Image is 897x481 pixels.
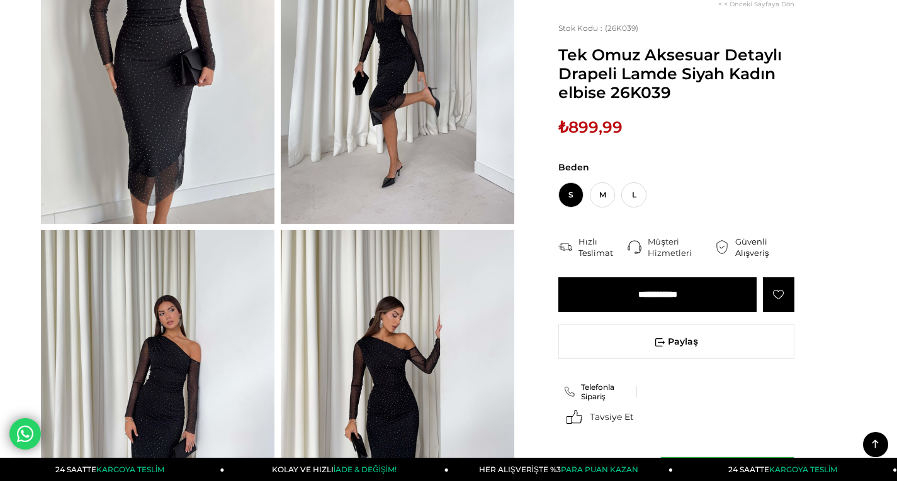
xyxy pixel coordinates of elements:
a: KOLAY VE HIZLIİADE & DEĞİŞİM! [225,458,449,481]
span: Telefonla Sipariş [581,382,631,401]
a: Telefonla Sipariş [565,382,631,401]
div: Hızlı Teslimat [578,236,628,258]
img: security.png [715,240,729,254]
span: M [590,182,615,207]
span: ₺899,99 [558,118,623,136]
img: call-center.png [628,240,641,254]
img: shipping.png [558,240,572,254]
span: Tavsiye Et [590,411,634,423]
span: İADE & DEĞİŞİM! [334,465,397,474]
span: KARGOYA TESLİM [769,465,837,474]
span: Paylaş [559,325,794,358]
span: Tek Omuz Aksesuar Detaylı Drapeli Lamde Siyah Kadın elbise 26K039 [558,45,794,102]
span: KARGOYA TESLİM [96,465,164,474]
span: L [621,182,646,207]
div: Güvenli Alışveriş [735,236,794,258]
span: Stok Kodu [558,23,605,33]
a: 24 SAATTEKARGOYA TESLİM [673,458,897,481]
span: (26K039) [558,23,638,33]
a: HER ALIŞVERİŞTE %3PARA PUAN KAZAN [449,458,673,481]
span: Beden [558,162,794,173]
span: PARA PUAN KAZAN [561,465,638,474]
a: Favorilere Ekle [763,277,794,312]
div: Müşteri Hizmetleri [648,236,714,258]
span: S [558,182,584,207]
